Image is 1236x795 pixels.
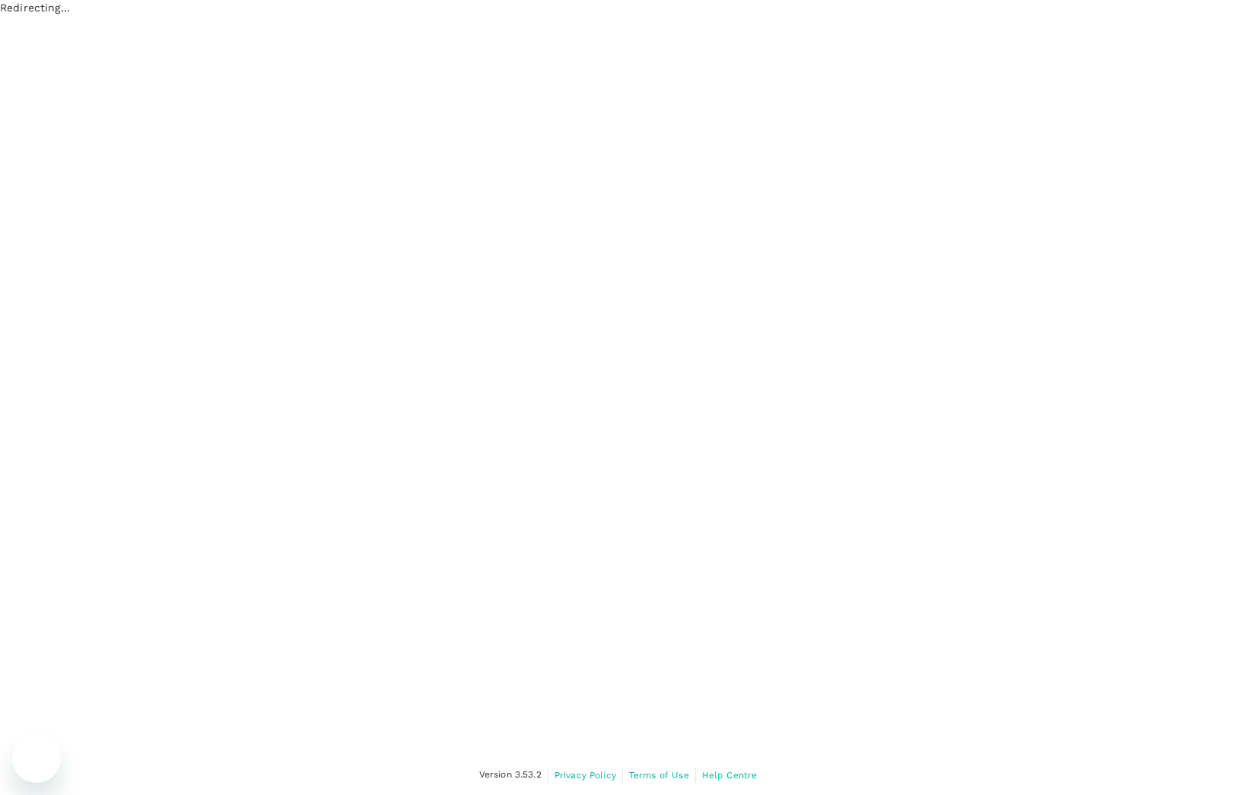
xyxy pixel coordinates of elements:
span: Help Centre [702,770,758,781]
a: Help Centre [702,767,758,784]
iframe: Button to launch messaging window [12,734,61,783]
a: Privacy Policy [554,767,616,784]
span: Version 3.53.2 [479,768,542,783]
span: Terms of Use [629,770,689,781]
span: Privacy Policy [554,770,616,781]
a: Terms of Use [629,767,689,784]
